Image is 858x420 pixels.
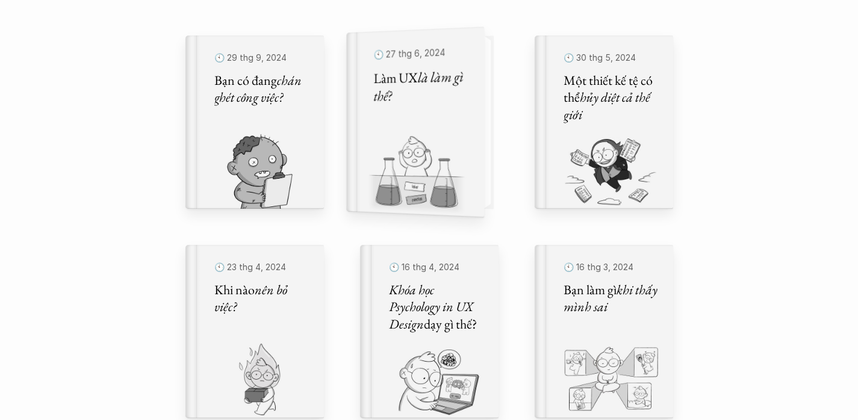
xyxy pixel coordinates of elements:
[389,259,484,276] p: 🕙 16 thg 4, 2024
[185,245,324,418] a: 🕙 23 thg 4, 2024Khi nàonên bỏ việc?
[373,67,465,105] em: là làm gì thế?
[564,282,659,316] h5: Bạn làm gì
[564,50,659,66] p: 🕙 30 thg 5, 2024
[535,36,673,209] a: 🕙 30 thg 5, 2024Một thiết kế tệ có thểhủy diệt cả thế giới
[564,88,652,123] em: hủy diệt cả thế giới
[360,245,499,418] a: 🕙 16 thg 4, 2024Khóa học Psychology in UX Designdạy gì thế?
[360,36,499,209] a: 🕙 27 thg 6, 2024Làm UXlà làm gì thế?
[373,67,468,106] h5: Làm UX
[535,245,673,418] a: 🕙 16 thg 3, 2024Bạn làm gìkhi thấy mình sai
[389,282,484,333] h5: dạy gì thế?
[564,281,660,316] em: khi thấy mình sai
[214,72,309,107] h5: Bạn có đang
[214,72,304,107] em: chán ghét công việc?
[214,50,309,66] p: 🕙 29 thg 9, 2024
[373,43,468,64] p: 🕙 27 thg 6, 2024
[214,281,290,316] em: nên bỏ việc?
[564,72,659,124] h5: Một thiết kế tệ có thể
[185,36,324,209] a: 🕙 29 thg 9, 2024Bạn có đangchán ghét công việc?
[214,259,309,276] p: 🕙 23 thg 4, 2024
[564,259,659,276] p: 🕙 16 thg 3, 2024
[214,282,309,316] h5: Khi nào
[389,281,476,333] em: Khóa học Psychology in UX Design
